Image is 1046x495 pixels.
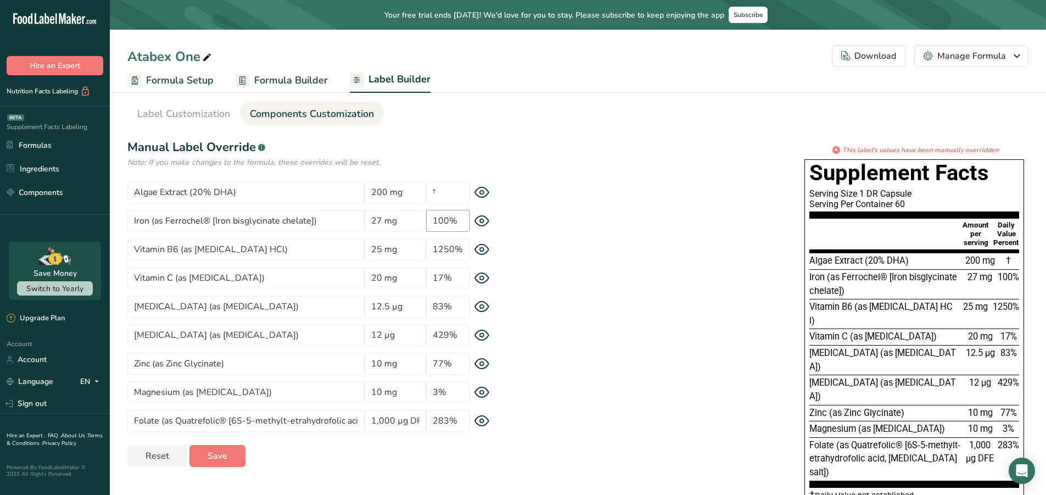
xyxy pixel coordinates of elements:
[963,302,988,312] span: 25 mg
[841,49,896,63] div: Download
[365,353,426,375] input: 10 mg
[809,377,956,402] span: [MEDICAL_DATA] (as [MEDICAL_DATA])
[809,255,909,266] span: Algae Extract (20% DHA)
[127,238,365,260] input: Vitamin B6 (as Pyridoxine HCl)
[809,188,1019,199] div: Serving Size 1 DR Capsule
[426,353,470,375] input: 77%
[809,440,960,477] span: Folate (as Quatrefolic® [6S-5-methylt-etrahydrofolic acid, [MEDICAL_DATA] salt])
[1009,458,1035,484] div: Open Intercom Messenger
[809,160,1019,186] h1: Supplement Facts
[250,107,374,121] span: Components Customization
[7,432,103,447] a: Terms & Conditions .
[993,221,1019,247] span: Daily Value Percent
[127,68,214,93] a: Formula Setup
[42,440,76,447] a: Privacy Policy
[729,7,768,23] button: Subscribe
[1000,331,1017,342] span: 17%
[426,381,470,403] input: 3%
[966,348,995,358] span: 12.5 µg
[7,372,53,391] a: Language
[365,410,426,432] input: 1,000 µg DFE
[137,107,230,121] span: Label Customization
[965,255,995,266] span: 200 mg
[426,324,470,346] input: 429%
[127,353,365,375] input: Zinc (as Zinc Glycinate)
[350,67,430,93] a: Label Builder
[426,410,470,432] input: 283%
[48,432,61,440] a: FAQ .
[967,272,992,282] span: 27 mg
[832,45,905,67] button: Download
[809,348,956,372] span: [MEDICAL_DATA] (as [MEDICAL_DATA])
[809,199,1019,209] div: Serving Per Container 60
[146,73,214,88] span: Formula Setup
[365,324,426,346] input: 12 µg
[734,10,763,19] span: Subscribe
[26,283,83,294] span: Switch to Yearly
[384,9,724,21] span: Your free trial ends [DATE]! We'd love for you to stay. Please subscribe to keep enjoying the app
[365,267,426,289] input: 20 mg
[127,138,512,157] h1: Manual Label Override
[842,145,999,155] i: This label's values have been manually overridden
[426,181,470,203] input: †
[127,210,365,232] input: Iron (as Ferrochel® [Iron bisglycinate chelate])
[365,238,426,260] input: 25 mg
[426,238,470,260] input: 1250%
[365,381,426,403] input: 10 mg
[1006,255,1011,266] span: †
[7,313,65,324] div: Upgrade Plan
[966,440,994,464] span: 1,000 µg DFE
[998,440,1019,450] span: 283%
[1000,348,1017,358] span: 83%
[254,73,328,88] span: Formula Builder
[127,157,380,168] i: Note: If you make changes to the formula, these overrides will be reset.
[127,267,365,289] input: Vitamin C (as Ascorbic acid)
[17,281,93,296] button: Switch to Yearly
[146,449,169,463] span: Reset
[236,68,328,93] a: Formula Builder
[968,424,993,434] span: 10 mg
[127,324,365,346] input: Vitamin B12 (as Methylcobalamin)
[189,445,245,467] button: Save
[7,56,103,75] button: Hire an Expert
[127,47,214,66] div: Atabex One
[208,449,227,463] span: Save
[809,331,937,342] span: Vitamin C (as [MEDICAL_DATA])
[127,381,365,403] input: Magnesium (as Magnesium oxide)
[914,45,1028,67] button: Manage Formula
[809,302,953,326] span: Vitamin B6 (as [MEDICAL_DATA] HCl)
[426,210,470,232] input: 100%
[365,296,426,318] input: 12.5 µg
[7,464,103,477] div: Powered By FoodLabelMaker © 2025 All Rights Reserved
[127,296,365,318] input: Vitamin D3 (as Cholecalciferol)
[426,267,470,289] input: 17%
[365,181,426,203] input: 200 mg
[993,302,1019,312] span: 1250%
[127,445,187,467] button: Reset
[33,268,77,279] div: Save Money
[998,272,1019,282] span: 100%
[963,221,989,247] span: Amount per serving
[127,410,365,432] input: Folate (as Quatrefolic® [6S-5-methylt-etrahydrofolic acid, glucosamine salt])
[968,408,993,418] span: 10 mg
[61,432,87,440] a: About Us .
[365,210,426,232] input: 27 mg
[127,181,365,203] input: Algae Extract (20% DHA)
[809,408,904,418] span: Zinc (as Zinc Glycinate)
[7,114,24,121] div: BETA
[998,377,1019,388] span: 429%
[809,272,957,296] span: Iron (as Ferrochel® [Iron bisglycinate chelate])
[80,375,103,388] div: EN
[7,432,46,440] a: Hire an Expert .
[924,49,1019,63] div: Manage Formula
[809,424,945,434] span: Magnesium (as [MEDICAL_DATA])
[426,296,470,318] input: 83%
[1003,424,1014,434] span: 3%
[368,72,430,87] span: Label Builder
[968,331,993,342] span: 20 mg
[1000,408,1017,418] span: 77%
[969,377,991,388] span: 12 µg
